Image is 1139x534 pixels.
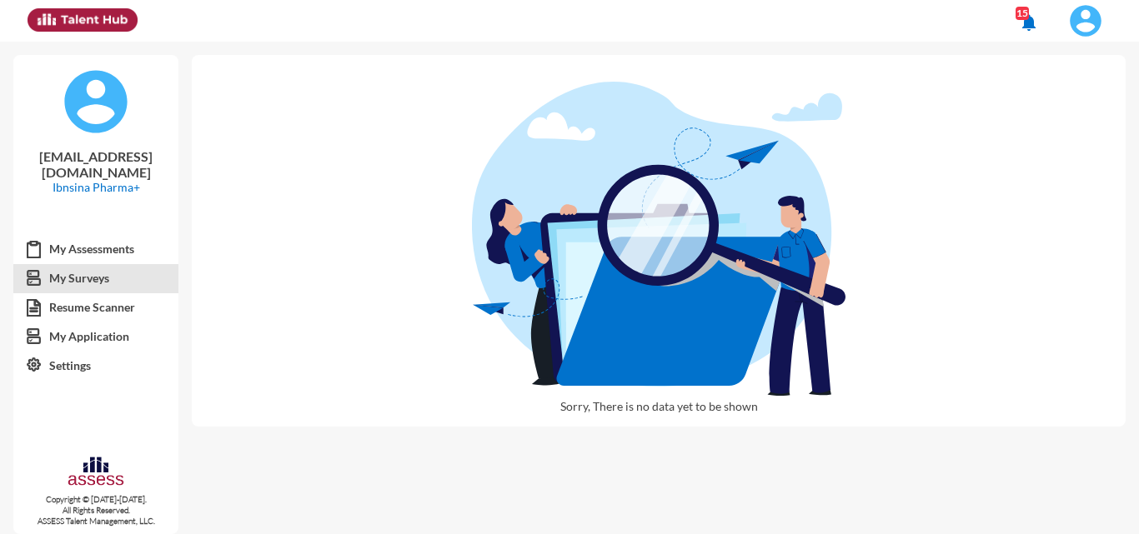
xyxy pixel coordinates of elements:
[27,148,165,180] p: [EMAIL_ADDRESS][DOMAIN_NAME]
[27,180,165,194] p: Ibnsina Pharma+
[13,494,178,527] p: Copyright © [DATE]-[DATE]. All Rights Reserved. ASSESS Talent Management, LLC.
[67,455,124,491] img: assesscompany-logo.png
[1019,12,1039,32] mat-icon: notifications
[13,351,178,381] a: Settings
[13,263,178,293] a: My Surveys
[13,322,178,352] a: My Application
[13,234,178,264] a: My Assessments
[472,399,845,427] p: Sorry, There is no data yet to be shown
[1016,7,1029,20] div: 15
[63,68,129,135] img: default%20profile%20image.svg
[13,292,178,322] a: Resume Scanner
